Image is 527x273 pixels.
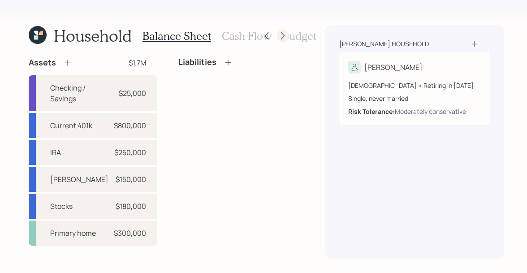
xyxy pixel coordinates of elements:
[348,94,481,103] div: Single, never married
[50,120,92,131] div: Current 401k
[114,120,146,131] div: $800,000
[29,58,56,68] h4: Assets
[143,30,211,43] h3: Balance Sheet
[114,147,146,158] div: $250,000
[364,62,423,73] div: [PERSON_NAME]
[339,39,429,48] div: [PERSON_NAME] household
[50,201,73,212] div: Stocks
[50,147,61,158] div: IRA
[178,57,216,67] h4: Liabilities
[116,174,146,185] div: $150,000
[348,107,395,116] b: Risk Tolerance:
[54,26,132,45] h1: Household
[50,228,96,238] div: Primary home
[348,81,481,90] div: [DEMOGRAPHIC_DATA] • Retiring in [DATE]
[116,201,146,212] div: $180,000
[50,174,108,185] div: [PERSON_NAME]
[282,30,316,43] h3: Budget
[50,82,112,104] div: Checking / Savings
[222,30,272,43] h3: Cash Flow
[395,107,466,116] div: Moderately conservative
[129,57,146,68] div: $1.7M
[114,228,146,238] div: $300,000
[119,88,146,99] div: $25,000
